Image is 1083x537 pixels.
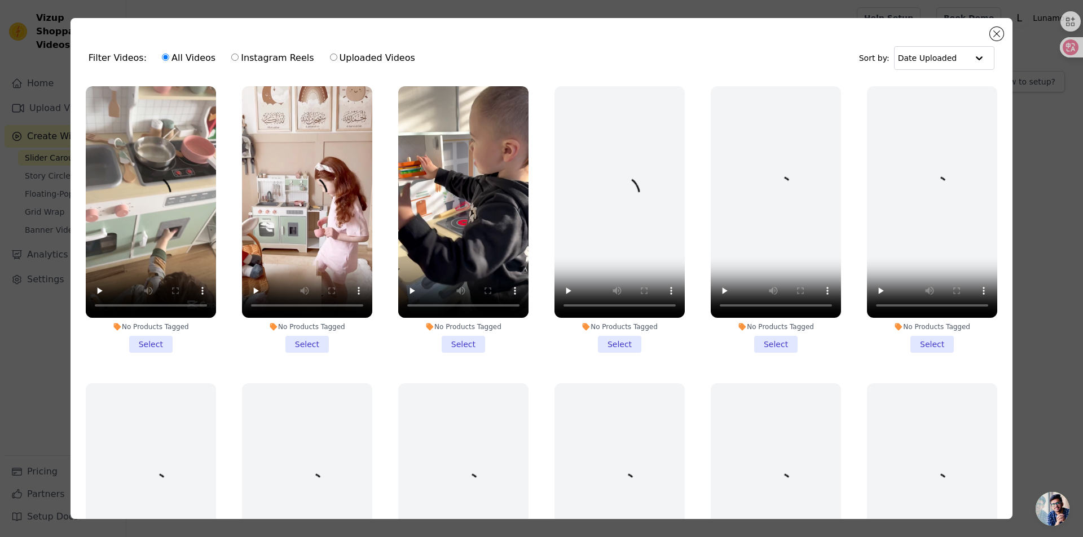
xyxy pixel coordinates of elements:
a: Open chat [1036,492,1069,526]
label: All Videos [161,51,216,65]
div: No Products Tagged [242,322,372,331]
div: No Products Tagged [398,322,529,331]
div: Filter Videos: [89,45,421,71]
div: No Products Tagged [867,322,997,331]
div: Sort by: [859,46,995,70]
label: Instagram Reels [231,51,314,65]
div: No Products Tagged [86,322,216,331]
label: Uploaded Videos [329,51,416,65]
div: No Products Tagged [554,322,685,331]
div: No Products Tagged [711,322,841,331]
button: Close modal [990,27,1003,41]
